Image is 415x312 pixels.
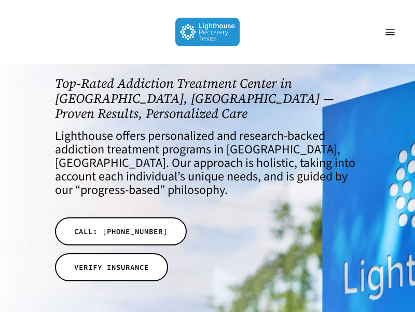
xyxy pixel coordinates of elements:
[55,253,168,281] a: VERIFY INSURANCE
[55,129,360,197] h4: Lighthouse offers personalized and research-backed addiction treatment programs in [GEOGRAPHIC_DA...
[74,262,149,272] span: VERIFY INSURANCE
[175,18,240,46] img: Lighthouse Recovery Texas
[380,27,400,37] a: Navigation Menu
[74,226,168,237] span: CALL: [PHONE_NUMBER]
[55,76,360,121] h1: Top-Rated Addiction Treatment Center in [GEOGRAPHIC_DATA], [GEOGRAPHIC_DATA] — Proven Results, Pe...
[55,217,187,245] a: CALL: [PHONE_NUMBER]
[80,181,160,199] a: progress-based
